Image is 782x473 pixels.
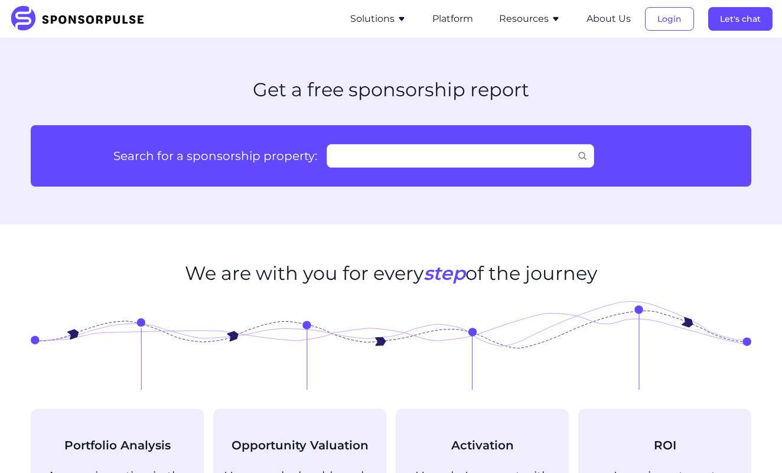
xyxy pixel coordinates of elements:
[185,262,597,285] h2: We are with you for every of the journey
[723,416,782,473] iframe: Chat Widget
[645,7,694,31] button: Login
[708,14,773,24] a: Let's chat
[232,438,369,452] span: Opportunity Valuation
[645,14,694,24] a: Login
[708,7,773,31] button: Let's chat
[586,14,631,24] a: About Us
[586,12,631,26] button: About Us
[423,262,465,285] span: step
[64,438,171,452] span: Portfolio Analysis
[654,438,676,452] span: ROI
[451,438,514,452] span: Activation
[9,6,153,32] img: SponsorPulse
[499,12,561,26] button: Resources
[432,12,473,26] button: Platform
[50,148,317,164] label: Search for a sponsorship property:
[432,14,473,24] a: Platform
[350,12,406,26] button: Solutions
[253,79,529,101] h2: Get a free sponsorship report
